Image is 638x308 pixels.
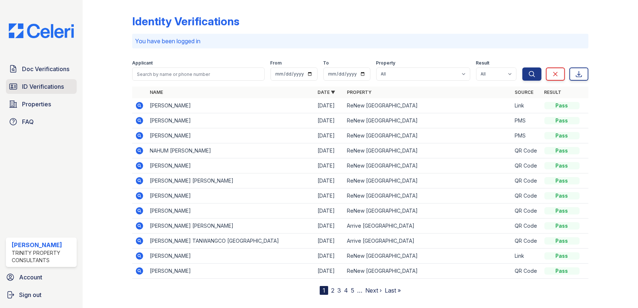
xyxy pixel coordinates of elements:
td: Link [512,98,541,113]
label: Applicant [132,60,153,66]
label: To [323,60,329,66]
td: [DATE] [315,219,344,234]
label: Result [476,60,490,66]
td: [DATE] [315,173,344,188]
td: [PERSON_NAME] TANWANGCO [GEOGRAPHIC_DATA] [147,234,315,249]
div: [PERSON_NAME] [12,241,74,249]
td: [PERSON_NAME] [147,158,315,173]
div: Pass [544,267,580,275]
td: ReNew [GEOGRAPHIC_DATA] [344,128,512,143]
a: Doc Verifications [6,62,77,76]
td: [PERSON_NAME] [147,264,315,279]
td: ReNew [GEOGRAPHIC_DATA] [344,188,512,203]
td: [DATE] [315,158,344,173]
td: QR Code [512,143,541,158]
td: ReNew [GEOGRAPHIC_DATA] [344,249,512,264]
td: [DATE] [315,98,344,113]
div: Pass [544,147,580,154]
td: ReNew [GEOGRAPHIC_DATA] [344,113,512,128]
td: [PERSON_NAME] [147,203,315,219]
div: Pass [544,237,580,245]
a: FAQ [6,114,77,129]
label: From [271,60,282,66]
td: ReNew [GEOGRAPHIC_DATA] [344,158,512,173]
a: 3 [337,287,341,294]
div: Pass [544,207,580,214]
div: Pass [544,192,580,199]
td: QR Code [512,234,541,249]
a: 2 [331,287,334,294]
a: Property [347,89,371,95]
td: ReNew [GEOGRAPHIC_DATA] [344,173,512,188]
div: Pass [544,132,580,139]
td: [PERSON_NAME] [147,113,315,128]
div: 1 [320,286,328,295]
td: [DATE] [315,143,344,158]
span: Doc Verifications [22,65,69,73]
span: Sign out [19,290,41,299]
span: … [357,286,362,295]
td: QR Code [512,188,541,203]
td: ReNew [GEOGRAPHIC_DATA] [344,98,512,113]
div: Pass [544,222,580,230]
a: Name [150,89,163,95]
img: CE_Logo_Blue-a8612792a0a2168367f1c8372b55b34899dd931a85d93a1a3d3e32e68fde9ad4.png [3,23,80,38]
div: Pass [544,102,580,109]
td: QR Code [512,173,541,188]
a: 5 [351,287,354,294]
td: [PERSON_NAME] [PERSON_NAME] [147,219,315,234]
a: Sign out [3,287,80,302]
td: [PERSON_NAME] [147,188,315,203]
div: Pass [544,252,580,260]
a: Date ▼ [318,89,335,95]
td: Link [512,249,541,264]
a: Next › [365,287,382,294]
td: Arrive [GEOGRAPHIC_DATA] [344,219,512,234]
td: QR Code [512,264,541,279]
a: ID Verifications [6,79,77,94]
a: Result [544,89,562,95]
td: [DATE] [315,264,344,279]
td: QR Code [512,203,541,219]
td: [DATE] [315,249,344,264]
div: Pass [544,177,580,184]
td: PMS [512,113,541,128]
td: [DATE] [315,234,344,249]
td: PMS [512,128,541,143]
input: Search by name or phone number [132,67,264,81]
div: Pass [544,162,580,169]
p: You have been logged in [135,37,585,45]
a: Properties [6,97,77,111]
td: [DATE] [315,203,344,219]
a: Last » [385,287,401,294]
div: Identity Verifications [132,15,239,28]
td: ReNew [GEOGRAPHIC_DATA] [344,143,512,158]
td: [PERSON_NAME] [PERSON_NAME] [147,173,315,188]
div: Trinity Property Consultants [12,249,74,264]
span: ID Verifications [22,82,64,91]
div: Pass [544,117,580,124]
label: Property [376,60,396,66]
td: ReNew [GEOGRAPHIC_DATA] [344,264,512,279]
td: [PERSON_NAME] [147,128,315,143]
span: FAQ [22,117,34,126]
a: Source [515,89,534,95]
a: 4 [344,287,348,294]
td: QR Code [512,158,541,173]
td: [DATE] [315,188,344,203]
span: Properties [22,100,51,109]
td: ReNew [GEOGRAPHIC_DATA] [344,203,512,219]
a: Account [3,270,80,285]
td: [DATE] [315,113,344,128]
td: Arrive [GEOGRAPHIC_DATA] [344,234,512,249]
span: Account [19,273,42,282]
td: QR Code [512,219,541,234]
td: [PERSON_NAME] [147,98,315,113]
td: [DATE] [315,128,344,143]
td: NAHUM [PERSON_NAME] [147,143,315,158]
td: [PERSON_NAME] [147,249,315,264]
